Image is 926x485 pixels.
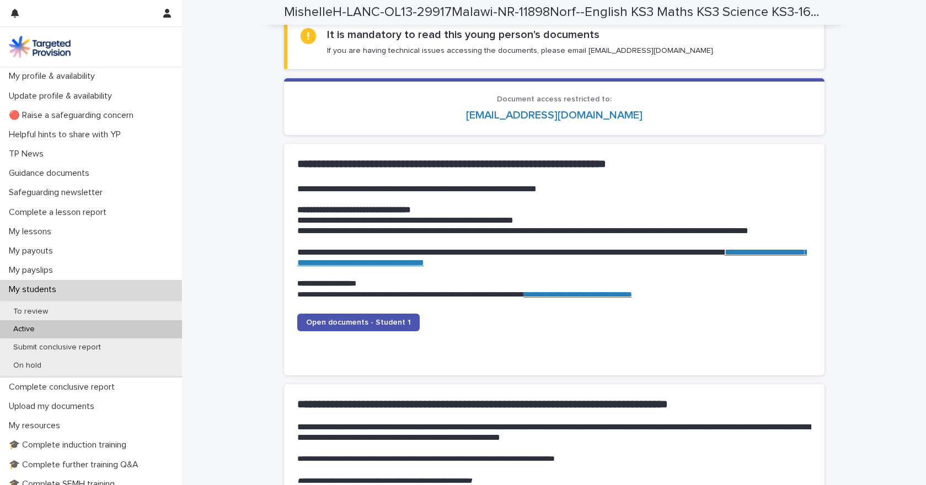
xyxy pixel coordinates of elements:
[4,361,50,370] p: On hold
[4,325,44,334] p: Active
[4,246,62,256] p: My payouts
[4,130,130,140] p: Helpful hints to share with YP
[4,110,142,121] p: 🔴 Raise a safeguarding concern
[297,314,420,331] a: Open documents - Student 1
[4,284,65,295] p: My students
[4,401,103,412] p: Upload my documents
[4,149,52,159] p: TP News
[306,319,411,326] span: Open documents - Student 1
[497,95,612,103] span: Document access restricted to:
[4,91,121,101] p: Update profile & availability
[4,343,110,352] p: Submit conclusive report
[4,307,57,316] p: To review
[9,36,71,58] img: M5nRWzHhSzIhMunXDL62
[4,421,69,431] p: My resources
[4,168,98,179] p: Guidance documents
[466,110,643,121] a: [EMAIL_ADDRESS][DOMAIN_NAME]
[4,227,60,237] p: My lessons
[4,265,62,276] p: My payslips
[284,4,820,20] h2: MishelleH-LANC-OL13-29917Malawi-NR-11898Norf--English KS3 Maths KS3 Science KS3-16094
[4,460,147,470] p: 🎓 Complete further training Q&A
[327,28,600,41] h2: It is mandatory to read this young person's documents
[4,440,135,450] p: 🎓 Complete induction training
[327,46,715,56] p: If you are having technical issues accessing the documents, please email [EMAIL_ADDRESS][DOMAIN_N...
[4,71,104,82] p: My profile & availability
[4,207,115,218] p: Complete a lesson report
[4,382,124,392] p: Complete conclusive report
[4,187,111,198] p: Safeguarding newsletter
